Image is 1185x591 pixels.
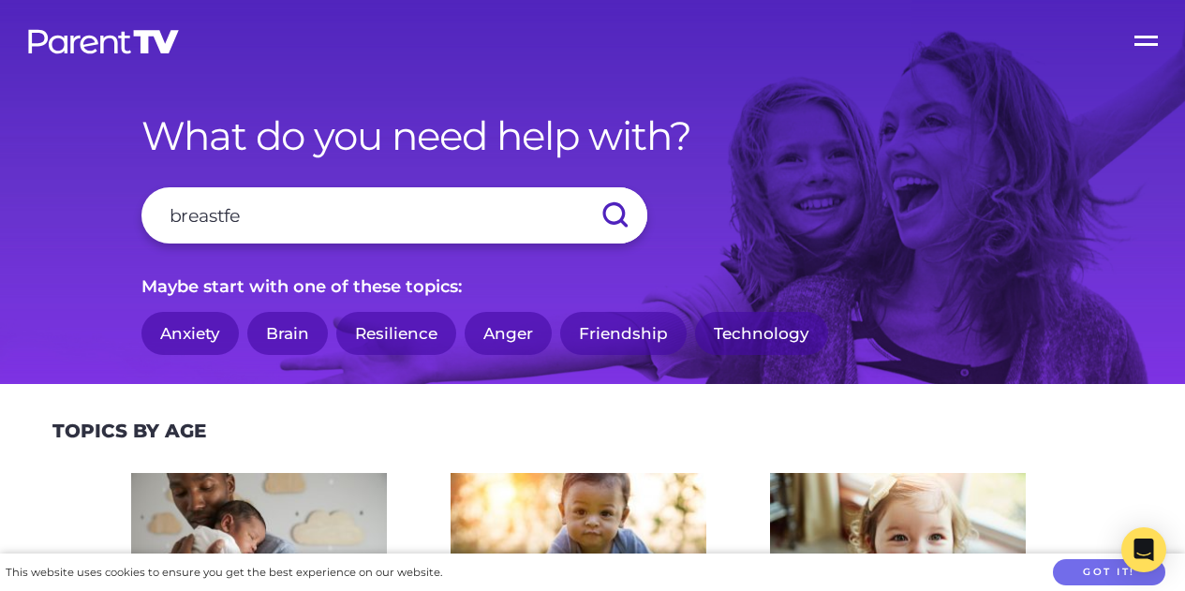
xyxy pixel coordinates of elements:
[26,28,181,55] img: parenttv-logo-white.4c85aaf.svg
[582,187,647,244] input: Submit
[336,312,456,356] a: Resilience
[1053,559,1165,586] button: Got it!
[695,312,828,356] a: Technology
[52,420,206,442] h2: Topics By Age
[465,312,552,356] a: Anger
[6,563,442,583] div: This website uses cookies to ensure you get the best experience on our website.
[1121,527,1166,572] div: Open Intercom Messenger
[141,187,647,244] input: Search ParentTV
[141,272,1044,302] p: Maybe start with one of these topics:
[247,312,328,356] a: Brain
[141,112,1044,159] h1: What do you need help with?
[141,312,239,356] a: Anxiety
[560,312,687,356] a: Friendship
